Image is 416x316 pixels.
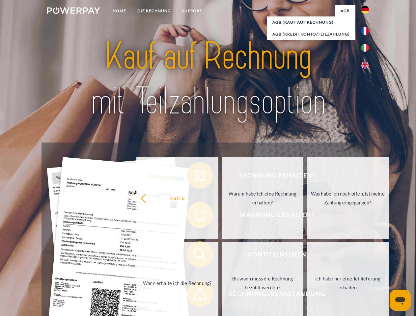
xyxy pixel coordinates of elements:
[361,27,369,35] img: fr
[311,189,385,207] div: Was habe ich noch offen, ist meine Zahlung eingegangen?
[307,157,389,239] a: Was habe ich noch offen, ist meine Zahlung eingegangen?
[63,32,353,126] img: title-powerpay_de.svg
[47,7,100,14] img: logo-powerpay-white.svg
[335,5,355,17] a: agb
[140,194,214,202] div: zurück
[390,290,411,311] iframe: Schaltfläche zum Öffnen des Messaging-Fensters
[107,5,132,17] a: Home
[361,6,369,13] img: de
[226,274,300,292] div: Bis wann muss die Rechnung bezahlt werden?
[361,44,369,52] img: it
[177,5,208,17] a: SUPPORT
[226,189,300,207] div: Warum habe ich eine Rechnung erhalten?
[267,28,355,40] a: AGB (Kreditkonto/Teilzahlung)
[132,5,177,17] a: DIE RECHNUNG
[361,61,369,69] img: en
[140,278,214,287] div: Wann erhalte ich die Rechnung?
[267,16,355,28] a: AGB (Kauf auf Rechnung)
[311,274,385,292] div: Ich habe nur eine Teillieferung erhalten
